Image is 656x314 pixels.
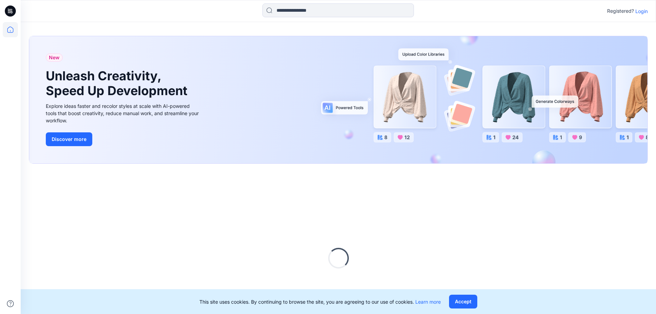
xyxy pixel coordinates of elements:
span: New [49,53,60,62]
p: Registered? [607,7,634,15]
h1: Unleash Creativity, Speed Up Development [46,69,190,98]
p: Login [635,8,648,15]
a: Learn more [415,299,441,305]
button: Discover more [46,132,92,146]
a: Discover more [46,132,201,146]
div: Explore ideas faster and recolor styles at scale with AI-powered tools that boost creativity, red... [46,102,201,124]
button: Accept [449,295,477,308]
p: This site uses cookies. By continuing to browse the site, you are agreeing to our use of cookies. [199,298,441,305]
